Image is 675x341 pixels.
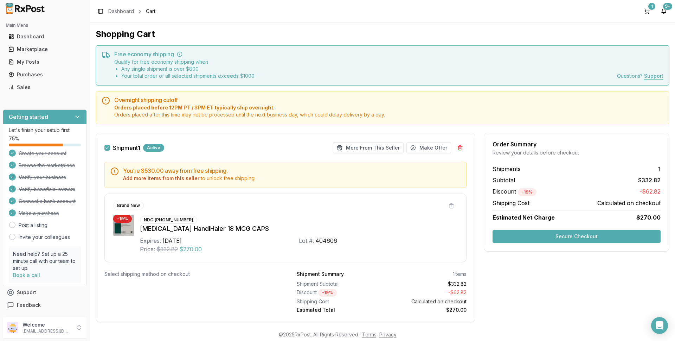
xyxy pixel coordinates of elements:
[385,298,467,305] div: Calculated on checkout
[3,286,87,299] button: Support
[13,272,40,278] a: Book a call
[179,245,202,253] span: $270.00
[9,135,19,142] span: 75 %
[19,174,66,181] span: Verify your business
[597,199,661,207] span: Calculated on checkout
[636,213,661,222] span: $270.00
[297,298,379,305] div: Shipping Cost
[3,44,87,55] button: Marketplace
[651,317,668,334] div: Open Intercom Messenger
[123,175,199,182] button: Add more items from this seller
[143,144,164,152] div: Active
[3,31,87,42] button: Dashboard
[9,127,81,134] p: Let's finish your setup first!
[6,81,84,94] a: Sales
[3,56,87,68] button: My Posts
[297,307,379,314] div: Estimated Total
[114,104,663,111] span: Orders placed before 12PM PT / 3PM ET typically ship overnight.
[493,214,555,221] span: Estimated Net Charge
[121,72,255,80] li: Your total order of all selected shipments exceeds $ 1000
[6,23,84,28] h2: Main Menu
[385,280,467,288] div: $332.82
[19,162,75,169] span: Browse the marketplace
[3,82,87,93] button: Sales
[156,245,178,253] span: $332.82
[19,234,70,241] a: Invite your colleagues
[114,97,663,103] h5: Overnight shipping cutoff
[8,58,81,65] div: My Posts
[385,289,467,297] div: - $62.82
[146,8,155,15] span: Cart
[638,176,661,184] span: $332.82
[108,8,155,15] nav: breadcrumb
[8,33,81,40] div: Dashboard
[123,168,461,173] h5: You're $530.00 away from free shipping.
[493,230,661,243] button: Secure Checkout
[333,142,404,153] button: More From This Seller
[3,299,87,311] button: Feedback
[114,111,663,118] span: Orders placed after this time may not be processed until the next business day, which could delay...
[315,236,337,245] div: 404606
[617,72,663,80] div: Questions?
[639,187,661,196] span: -$62.82
[121,65,255,72] li: Any single shipment is over $ 800
[104,271,274,278] div: Select shipping method on checkout
[140,216,197,224] div: NDC: [PHONE_NUMBER]
[493,199,529,207] span: Shipping Cost
[13,251,77,272] p: Need help? Set up a 25 minute call with our team to set up.
[22,321,71,328] p: Welcome
[8,71,81,78] div: Purchases
[362,331,377,337] a: Terms
[140,245,155,253] div: Price:
[19,210,59,217] span: Make a purchase
[6,68,84,81] a: Purchases
[493,165,521,173] span: Shipments
[19,150,66,157] span: Create your account
[385,307,467,314] div: $270.00
[19,198,76,205] span: Connect a bank account
[648,3,655,10] div: 1
[3,3,48,14] img: RxPost Logo
[108,8,134,15] a: Dashboard
[17,302,41,309] span: Feedback
[406,142,451,153] button: Make Offer
[6,56,84,68] a: My Posts
[493,176,515,184] span: Subtotal
[493,141,661,147] div: Order Summary
[419,144,447,151] span: Make Offer
[297,280,379,288] div: Shipment Subtotal
[114,51,663,57] h5: Free economy shipping
[8,46,81,53] div: Marketplace
[114,58,255,80] div: Qualify for free economy shipping when
[113,215,134,236] img: Spiriva HandiHaler 18 MCG CAPS
[379,331,397,337] a: Privacy
[113,215,132,223] div: - 19 %
[658,6,669,17] button: 9+
[22,328,71,334] p: [EMAIL_ADDRESS][DOMAIN_NAME]
[113,202,144,209] div: Brand New
[19,186,75,193] span: Verify beneficial owners
[658,165,661,173] span: 1
[493,149,661,156] div: Review your details before checkout
[663,3,672,10] div: 9+
[9,113,48,121] h3: Getting started
[297,271,344,278] div: Shipment Summary
[297,289,379,297] div: Discount
[3,69,87,80] button: Purchases
[123,175,461,182] div: to unlock free shipping.
[453,271,467,278] div: 1 items
[140,224,458,234] div: [MEDICAL_DATA] HandiHaler 18 MCG CAPS
[7,322,18,333] img: User avatar
[641,6,652,17] button: 1
[6,30,84,43] a: Dashboard
[6,43,84,56] a: Marketplace
[162,236,182,245] div: [DATE]
[318,289,337,297] div: - 19 %
[299,236,314,245] div: Lot #:
[8,84,81,91] div: Sales
[493,188,536,195] span: Discount
[96,29,669,40] h1: Shopping Cart
[113,145,140,151] label: Shipment 1
[518,188,536,196] div: - 19 %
